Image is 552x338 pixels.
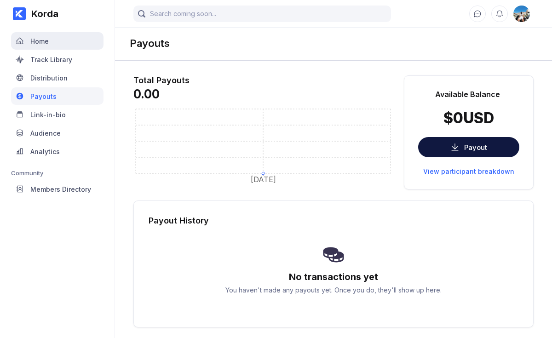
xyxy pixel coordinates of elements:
a: Payouts [11,87,103,106]
a: Home [11,32,103,51]
img: 160x160 [513,6,530,22]
div: $ 0 USD [443,109,494,127]
div: Distribution [30,74,68,82]
div: Audience [30,129,61,137]
div: Home [30,37,49,45]
div: Available Balance [435,90,500,99]
div: Payout History [149,216,518,225]
div: Community [11,169,103,177]
a: Audience [11,124,103,143]
div: Payouts [30,92,57,100]
input: Search coming soon... [133,6,391,22]
a: Track Library [11,51,103,69]
div: Analytics [30,148,60,155]
div: Members Directory [30,185,91,193]
a: Link-in-bio [11,106,103,124]
div: You haven't made any payouts yet. Once you do, they'll show up here. [225,286,442,294]
div: Payout [464,143,487,152]
div: 0.00 [133,87,393,101]
a: Distribution [11,69,103,87]
tspan: [DATE] [251,175,276,184]
div: Total Payouts [133,75,393,85]
div: Track Library [30,56,72,63]
button: Payout [418,137,519,157]
div: Payouts [130,37,170,49]
div: Link-in-bio [30,111,66,119]
div: No transactions yet [289,271,378,282]
a: Analytics [11,143,103,161]
div: Orin [513,6,530,22]
a: Members Directory [11,180,103,199]
div: Korda [26,8,58,19]
div: View participant breakdown [423,167,514,175]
